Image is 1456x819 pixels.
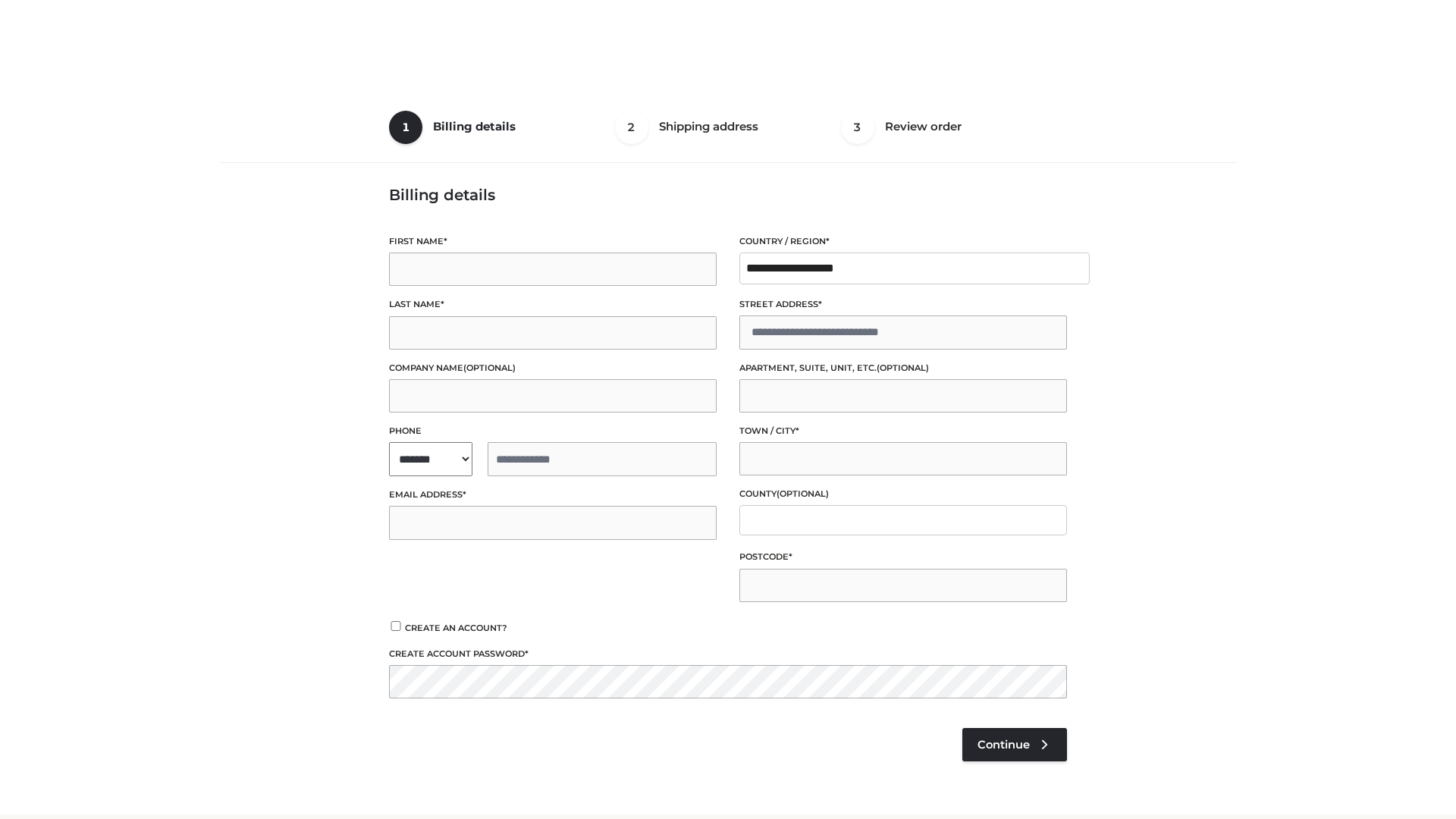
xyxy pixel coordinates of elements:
label: Country / Region [739,234,1067,249]
label: County [739,487,1067,501]
a: Continue [962,728,1067,761]
span: (optional) [877,362,929,373]
span: (optional) [777,488,829,499]
label: Phone [389,424,717,438]
label: Create account password [389,647,1067,661]
label: Town / City [739,424,1067,438]
span: Create an account? [405,623,507,633]
span: (optional) [463,362,516,373]
label: Postcode [739,550,1067,564]
span: Billing details [433,119,516,133]
label: Last name [389,297,717,312]
label: Company name [389,361,717,375]
span: 2 [615,111,648,144]
span: Shipping address [659,119,758,133]
h3: Billing details [389,186,1067,204]
span: Continue [977,738,1030,752]
input: Create an account? [389,621,403,631]
span: Review order [885,119,962,133]
span: 3 [841,111,874,144]
label: First name [389,234,717,249]
label: Email address [389,488,717,502]
label: Street address [739,297,1067,312]
label: Apartment, suite, unit, etc. [739,361,1067,375]
span: 1 [389,111,422,144]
